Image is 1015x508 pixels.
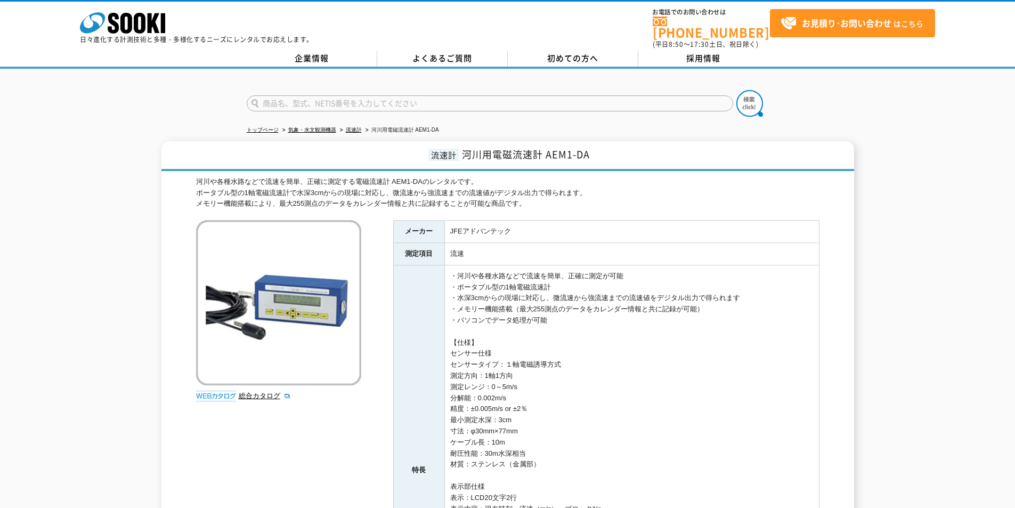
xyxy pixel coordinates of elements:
span: はこちら [781,15,923,31]
th: 測定項目 [393,243,444,265]
span: 17:30 [690,39,709,49]
a: 総合カタログ [239,392,291,400]
div: 河川や各種水路などで流速を簡単、正確に測定する電磁流速計 AEM1-DAのレンタルです。 ポータブル型の1軸電磁流速計で水深3cmからの現場に対応し、微流速から強流速までの流速値がデジタル出力で... [196,176,819,209]
a: 採用情報 [638,51,769,67]
a: 気象・水文観測機器 [288,127,336,133]
a: 企業情報 [247,51,377,67]
input: 商品名、型式、NETIS番号を入力してください [247,95,733,111]
td: JFEアドバンテック [444,221,819,243]
td: 流速 [444,243,819,265]
span: 8:50 [669,39,684,49]
a: 初めての方へ [508,51,638,67]
li: 河川用電磁流速計 AEM1-DA [363,125,439,136]
span: 初めての方へ [547,52,598,64]
th: メーカー [393,221,444,243]
span: (平日 ～ 土日、祝日除く) [653,39,758,49]
a: [PHONE_NUMBER] [653,17,770,38]
p: 日々進化する計測技術と多種・多様化するニーズにレンタルでお応えします。 [80,36,313,43]
img: 河川用電磁流速計 AEM1-DA [196,220,361,385]
img: btn_search.png [736,90,763,117]
a: 流速計 [346,127,362,133]
img: webカタログ [196,391,236,401]
span: 流速計 [428,149,459,161]
span: 河川用電磁流速計 AEM1-DA [462,147,590,162]
span: お電話でのお問い合わせは [653,9,770,15]
strong: お見積り･お問い合わせ [802,17,891,29]
a: よくあるご質問 [377,51,508,67]
a: お見積り･お問い合わせはこちら [770,9,935,37]
a: トップページ [247,127,279,133]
